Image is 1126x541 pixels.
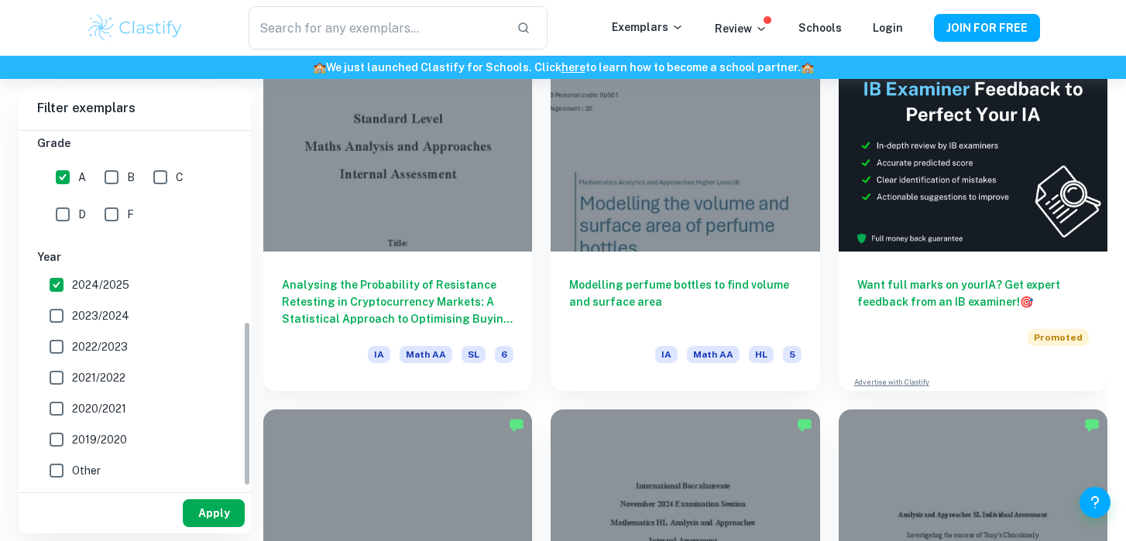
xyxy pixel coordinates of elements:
[1080,487,1111,518] button: Help and Feedback
[263,50,532,391] a: Analysing the Probability of Resistance Retesting in Cryptocurrency Markets: A Statistical Approa...
[72,400,126,417] span: 2020/2021
[72,431,127,448] span: 2019/2020
[72,462,101,479] span: Other
[797,417,812,433] img: Marked
[873,22,903,34] a: Login
[839,50,1107,252] img: Thumbnail
[313,61,326,74] span: 🏫
[715,20,767,37] p: Review
[3,59,1123,76] h6: We just launched Clastify for Schools. Click to learn how to become a school partner.
[612,19,684,36] p: Exemplars
[72,276,129,293] span: 2024/2025
[183,499,245,527] button: Apply
[569,276,801,327] h6: Modelling perfume bottles to find volume and surface area
[19,87,251,130] h6: Filter exemplars
[1020,296,1033,308] span: 🎯
[655,346,678,363] span: IA
[783,346,802,363] span: 5
[86,12,184,43] img: Clastify logo
[127,169,135,186] span: B
[249,6,504,50] input: Search for any exemplars...
[749,346,774,363] span: HL
[78,206,86,223] span: D
[72,338,128,355] span: 2022/2023
[282,276,513,327] h6: Analysing the Probability of Resistance Retesting in Cryptocurrency Markets: A Statistical Approa...
[368,346,390,363] span: IA
[798,22,842,34] a: Schools
[78,169,86,186] span: A
[72,369,125,386] span: 2021/2022
[934,14,1040,42] button: JOIN FOR FREE
[839,50,1107,391] a: Want full marks on yourIA? Get expert feedback from an IB examiner!PromotedAdvertise with Clastify
[495,346,513,363] span: 6
[127,206,134,223] span: F
[37,135,232,152] h6: Grade
[1084,417,1100,433] img: Marked
[176,169,184,186] span: C
[37,248,232,265] h6: Year
[400,346,452,363] span: Math AA
[551,50,819,391] a: Modelling perfume bottles to find volume and surface areaIAMath AAHL5
[1028,329,1089,346] span: Promoted
[561,61,585,74] a: here
[72,307,129,324] span: 2023/2024
[854,377,929,388] a: Advertise with Clastify
[857,276,1089,310] h6: Want full marks on your IA ? Get expert feedback from an IB examiner!
[801,61,814,74] span: 🏫
[687,346,740,363] span: Math AA
[462,346,486,363] span: SL
[509,417,524,433] img: Marked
